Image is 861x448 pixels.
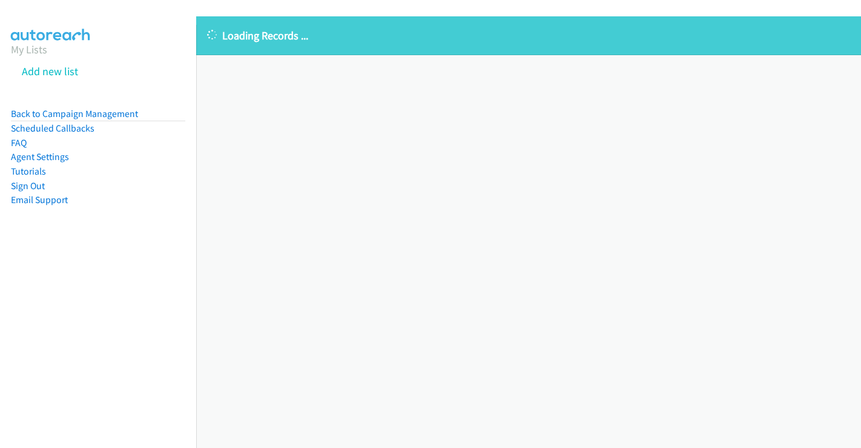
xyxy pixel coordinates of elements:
[11,194,68,206] a: Email Support
[11,165,46,177] a: Tutorials
[11,122,94,134] a: Scheduled Callbacks
[22,64,78,78] a: Add new list
[11,151,69,162] a: Agent Settings
[11,108,138,119] a: Back to Campaign Management
[11,137,27,149] a: FAQ
[207,27,850,44] p: Loading Records ...
[11,42,47,56] a: My Lists
[11,180,45,192] a: Sign Out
